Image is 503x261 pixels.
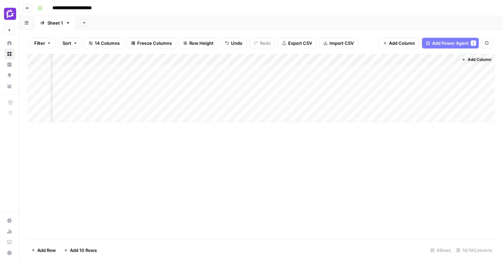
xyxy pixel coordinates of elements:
span: 1 [472,40,474,46]
button: Add Power Agent1 [422,38,479,48]
button: Redo [249,38,275,48]
span: Filter [34,40,45,46]
span: Freeze Columns [137,40,172,46]
a: Settings [4,215,15,226]
span: Import CSV [330,40,354,46]
button: Add Row [27,245,60,256]
span: Sort [63,40,71,46]
button: 14 Columns [84,38,124,48]
span: Row Height [189,40,214,46]
a: Your Data [4,81,15,92]
span: Add Row [37,247,56,254]
a: Sheet 1 [34,16,76,30]
button: Freeze Columns [127,38,176,48]
button: Help + Support [4,248,15,258]
button: Undo [221,38,247,48]
img: Gong Logo [4,8,16,20]
button: Add Column [459,55,494,64]
a: Opportunities [4,70,15,81]
span: Export CSV [288,40,312,46]
button: Sort [58,38,82,48]
div: 14/14 Columns [454,245,495,256]
div: Sheet 1 [47,20,63,26]
button: Import CSV [319,38,358,48]
button: Add 10 Rows [60,245,101,256]
div: 4 Rows [428,245,454,256]
button: Row Height [179,38,218,48]
a: Home [4,38,15,48]
span: Redo [260,40,271,46]
a: Usage [4,226,15,237]
span: Add Column [389,40,415,46]
a: Learning Hub [4,237,15,248]
a: Insights [4,59,15,70]
span: Add 10 Rows [70,247,97,254]
button: Add Column [379,38,419,48]
span: 14 Columns [95,40,120,46]
button: Workspace: Gong [4,5,15,22]
div: 1 [471,40,476,46]
span: Add Power Agent [432,40,469,46]
span: Undo [231,40,242,46]
a: Browse [4,48,15,59]
button: Export CSV [278,38,316,48]
button: Filter [30,38,55,48]
span: Add Column [468,57,491,63]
